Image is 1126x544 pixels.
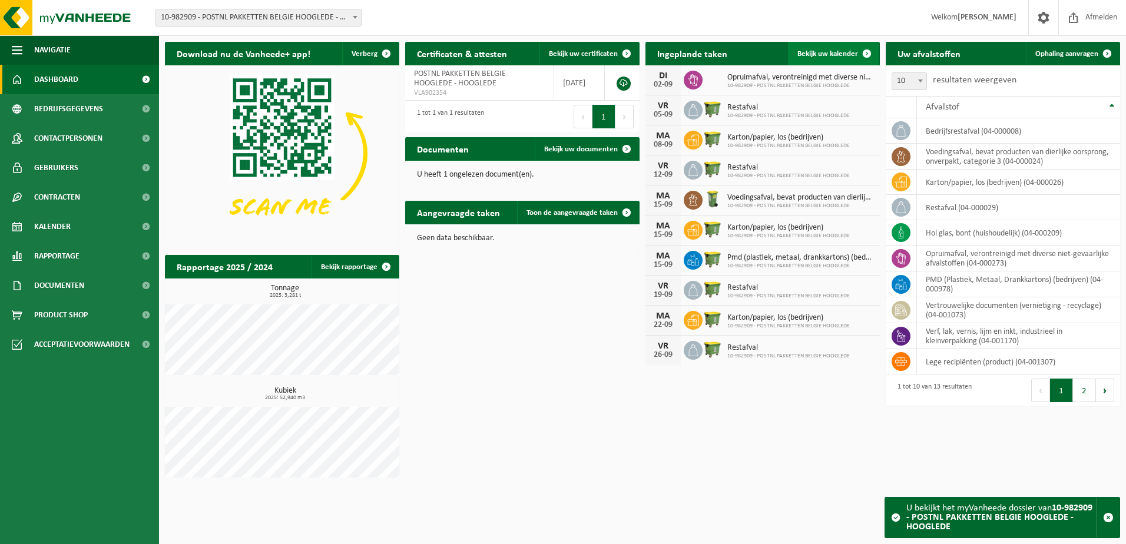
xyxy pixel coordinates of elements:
span: Opruimafval, verontreinigd met diverse niet-gevaarlijke afvalstoffen [727,73,874,82]
span: Voedingsafval, bevat producten van dierlijke oorsprong, onverpakt, categorie 3 [727,193,874,203]
span: 10-982909 - POSTNL PAKKETTEN BELGIE HOOGLEDE [727,173,850,180]
div: 02-09 [651,81,675,89]
img: WB-1100-HPE-GN-50 [703,279,723,299]
div: 1 tot 10 van 13 resultaten [892,377,972,403]
a: Bekijk uw kalender [788,42,879,65]
div: VR [651,101,675,111]
span: VLA902354 [414,88,545,98]
div: VR [651,341,675,351]
td: voedingsafval, bevat producten van dierlijke oorsprong, onverpakt, categorie 3 (04-000024) [917,144,1120,170]
span: POSTNL PAKKETTEN BELGIE HOOGLEDE - HOOGLEDE [414,69,506,88]
div: MA [651,131,675,141]
a: Bekijk uw documenten [535,137,638,161]
div: MA [651,251,675,261]
div: 15-09 [651,201,675,209]
span: Bedrijfsgegevens [34,94,103,124]
span: 2025: 3,281 t [171,293,399,298]
div: DI [651,71,675,81]
span: Navigatie [34,35,71,65]
div: 05-09 [651,111,675,119]
span: Verberg [352,50,377,58]
h3: Kubiek [171,387,399,401]
div: 1 tot 1 van 1 resultaten [411,104,484,130]
button: 1 [1050,379,1073,402]
img: WB-1100-HPE-GN-50 [703,249,723,269]
span: Bekijk uw kalender [797,50,858,58]
button: Next [1096,379,1114,402]
span: Karton/papier, los (bedrijven) [727,223,850,233]
button: Next [615,105,634,128]
td: restafval (04-000029) [917,195,1120,220]
a: Bekijk uw certificaten [539,42,638,65]
td: karton/papier, los (bedrijven) (04-000026) [917,170,1120,195]
img: WB-1100-HPE-GN-50 [703,99,723,119]
span: Product Shop [34,300,88,330]
div: MA [651,311,675,321]
div: U bekijkt het myVanheede dossier van [906,497,1097,538]
span: 10-982909 - POSTNL PAKKETTEN BELGIE HOOGLEDE - HOOGLEDE [155,9,362,26]
div: 15-09 [651,231,675,239]
span: Bekijk uw certificaten [549,50,618,58]
button: Verberg [342,42,398,65]
button: Previous [1031,379,1050,402]
a: Ophaling aanvragen [1026,42,1119,65]
img: WB-1100-HPE-GN-50 [703,309,723,329]
h2: Ingeplande taken [645,42,739,65]
div: VR [651,161,675,171]
span: Toon de aangevraagde taken [526,209,618,217]
span: 10 [892,73,926,89]
h2: Download nu de Vanheede+ app! [165,42,322,65]
span: Gebruikers [34,153,78,183]
span: Afvalstof [926,102,959,112]
span: 2025: 52,940 m3 [171,395,399,401]
h2: Rapportage 2025 / 2024 [165,255,284,278]
span: 10-982909 - POSTNL PAKKETTEN BELGIE HOOGLEDE [727,263,874,270]
td: PMD (Plastiek, Metaal, Drankkartons) (bedrijven) (04-000978) [917,271,1120,297]
span: 10 [892,72,927,90]
h3: Tonnage [171,284,399,298]
div: 08-09 [651,141,675,149]
td: vertrouwelijke documenten (vernietiging - recyclage) (04-001073) [917,297,1120,323]
span: Restafval [727,163,850,173]
div: MA [651,191,675,201]
span: 10-982909 - POSTNL PAKKETTEN BELGIE HOOGLEDE - HOOGLEDE [156,9,361,26]
span: Karton/papier, los (bedrijven) [727,313,850,323]
p: U heeft 1 ongelezen document(en). [417,171,628,179]
td: opruimafval, verontreinigd met diverse niet-gevaarlijke afvalstoffen (04-000273) [917,246,1120,271]
img: Download de VHEPlus App [165,65,399,241]
h2: Aangevraagde taken [405,201,512,224]
img: WB-1100-HPE-GN-50 [703,219,723,239]
div: 12-09 [651,171,675,179]
button: 1 [592,105,615,128]
div: VR [651,281,675,291]
span: Kalender [34,212,71,241]
div: MA [651,221,675,231]
span: Restafval [727,103,850,112]
span: Contracten [34,183,80,212]
span: 10-982909 - POSTNL PAKKETTEN BELGIE HOOGLEDE [727,323,850,330]
td: lege recipiënten (product) (04-001307) [917,349,1120,374]
button: Previous [574,105,592,128]
span: 10-982909 - POSTNL PAKKETTEN BELGIE HOOGLEDE [727,112,850,120]
a: Toon de aangevraagde taken [517,201,638,224]
span: 10-982909 - POSTNL PAKKETTEN BELGIE HOOGLEDE [727,203,874,210]
a: Bekijk rapportage [312,255,398,278]
td: [DATE] [554,65,605,101]
img: WB-0140-HPE-GN-50 [703,189,723,209]
span: Pmd (plastiek, metaal, drankkartons) (bedrijven) [727,253,874,263]
span: 10-982909 - POSTNL PAKKETTEN BELGIE HOOGLEDE [727,353,850,360]
p: Geen data beschikbaar. [417,234,628,243]
div: 26-09 [651,351,675,359]
h2: Uw afvalstoffen [886,42,972,65]
label: resultaten weergeven [933,75,1016,85]
h2: Documenten [405,137,481,160]
strong: 10-982909 - POSTNL PAKKETTEN BELGIE HOOGLEDE - HOOGLEDE [906,503,1092,532]
strong: [PERSON_NAME] [958,13,1016,22]
div: 22-09 [651,321,675,329]
span: Documenten [34,271,84,300]
div: 15-09 [651,261,675,269]
span: 10-982909 - POSTNL PAKKETTEN BELGIE HOOGLEDE [727,233,850,240]
span: 10-982909 - POSTNL PAKKETTEN BELGIE HOOGLEDE [727,82,874,89]
span: Rapportage [34,241,80,271]
img: WB-1100-HPE-GN-50 [703,159,723,179]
